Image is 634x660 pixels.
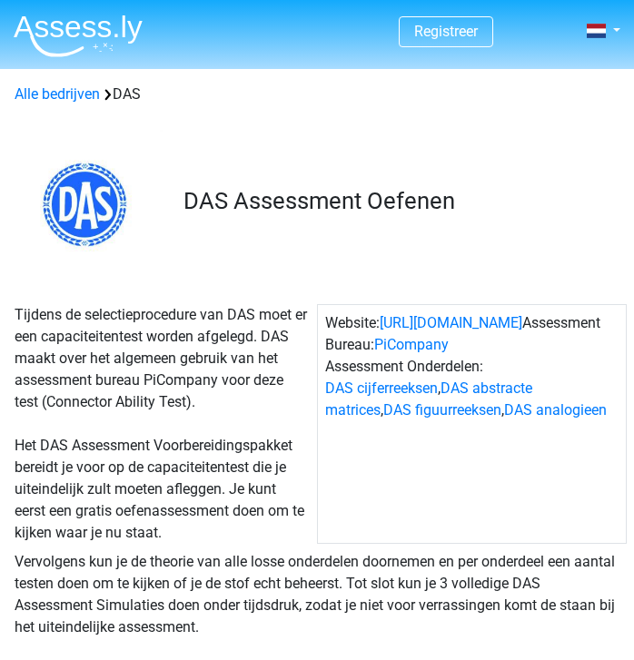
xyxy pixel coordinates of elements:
div: Tijdens de selectieprocedure van DAS moet er een capaciteitentest worden afgelegd. DAS maakt over... [7,304,317,544]
h3: DAS Assessment Oefenen [183,187,614,215]
div: DAS [7,84,627,105]
a: DAS abstracte matrices [325,379,532,419]
a: [URL][DOMAIN_NAME] [380,314,522,331]
a: Alle bedrijven [15,85,100,103]
a: DAS cijferreeksen [325,379,438,397]
a: PiCompany [374,336,449,353]
a: Registreer [414,23,478,40]
a: DAS figuurreeksen [383,401,501,419]
div: Website: Assessment Bureau: Assessment Onderdelen: , , , [317,304,627,544]
img: Assessly [14,15,143,57]
a: DAS analogieen [504,401,607,419]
